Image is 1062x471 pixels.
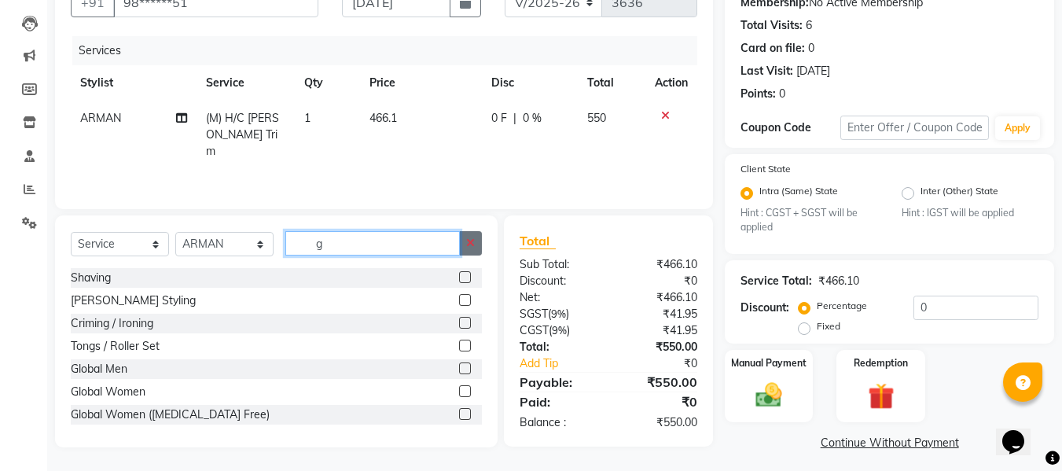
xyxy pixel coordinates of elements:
[508,373,608,392] div: Payable:
[740,162,791,176] label: Client State
[513,110,516,127] span: |
[740,273,812,289] div: Service Total:
[482,65,578,101] th: Disc
[740,206,877,235] small: Hint : CGST + SGST will be applied
[748,380,790,410] img: _cash.svg
[608,289,709,306] div: ₹466.10
[817,299,867,313] label: Percentage
[608,414,709,431] div: ₹550.00
[369,111,397,125] span: 466.1
[731,356,807,370] label: Manual Payment
[995,116,1040,140] button: Apply
[740,300,789,316] div: Discount:
[608,339,709,355] div: ₹550.00
[740,17,803,34] div: Total Visits:
[71,315,153,332] div: Criming / Ironing
[508,256,608,273] div: Sub Total:
[304,111,311,125] span: 1
[71,293,196,309] div: [PERSON_NAME] Styling
[80,111,121,125] span: ARMAN
[608,392,709,411] div: ₹0
[71,361,127,377] div: Global Men
[552,324,567,337] span: 9%
[608,373,709,392] div: ₹550.00
[360,65,481,101] th: Price
[285,231,460,256] input: Search or Scan
[860,380,902,412] img: _gift.svg
[759,184,838,203] label: Intra (Same) State
[508,289,608,306] div: Net:
[608,322,709,339] div: ₹41.95
[779,86,785,102] div: 0
[608,306,709,322] div: ₹41.95
[626,355,710,372] div: ₹0
[520,323,549,337] span: CGST
[508,306,608,322] div: ( )
[818,273,859,289] div: ₹466.10
[796,63,830,79] div: [DATE]
[740,40,805,57] div: Card on file:
[508,392,608,411] div: Paid:
[520,233,556,249] span: Total
[608,273,709,289] div: ₹0
[587,111,606,125] span: 550
[508,322,608,339] div: ( )
[854,356,908,370] label: Redemption
[71,407,270,423] div: Global Women ([MEDICAL_DATA] Free)
[197,65,295,101] th: Service
[806,17,812,34] div: 6
[740,86,776,102] div: Points:
[728,435,1051,451] a: Continue Without Payment
[840,116,989,140] input: Enter Offer / Coupon Code
[520,307,548,321] span: SGST
[72,36,709,65] div: Services
[71,338,160,355] div: Tongs / Roller Set
[508,355,625,372] a: Add Tip
[508,414,608,431] div: Balance :
[523,110,542,127] span: 0 %
[71,384,145,400] div: Global Women
[71,270,111,286] div: Shaving
[740,120,840,136] div: Coupon Code
[608,256,709,273] div: ₹466.10
[902,206,1038,220] small: Hint : IGST will be applied
[921,184,998,203] label: Inter (Other) State
[206,111,279,158] span: (M) H/C [PERSON_NAME] Trim
[551,307,566,320] span: 9%
[817,319,840,333] label: Fixed
[71,65,197,101] th: Stylist
[295,65,360,101] th: Qty
[645,65,697,101] th: Action
[996,408,1046,455] iframe: chat widget
[578,65,645,101] th: Total
[740,63,793,79] div: Last Visit:
[808,40,814,57] div: 0
[508,339,608,355] div: Total:
[491,110,507,127] span: 0 F
[508,273,608,289] div: Discount:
